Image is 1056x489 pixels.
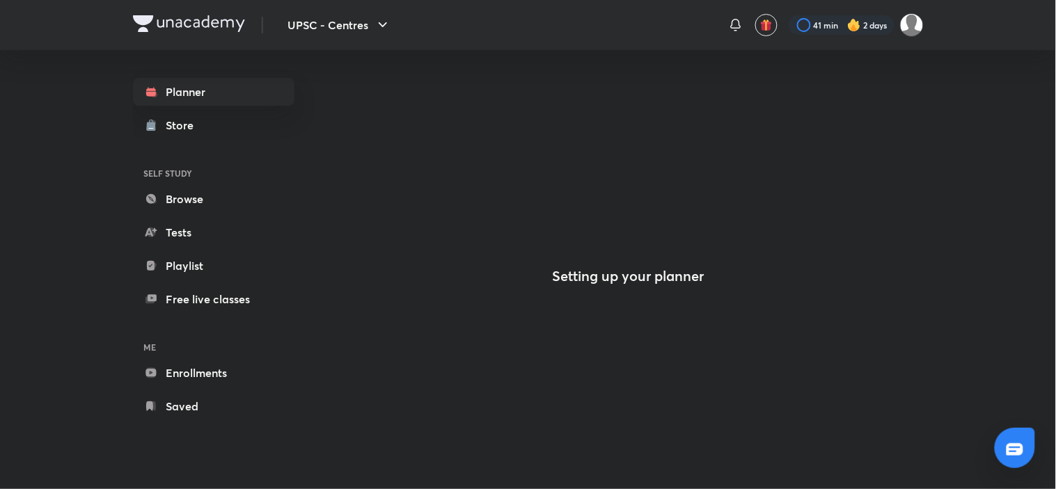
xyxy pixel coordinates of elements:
a: Browse [133,185,294,213]
a: Store [133,111,294,139]
a: Tests [133,218,294,246]
img: Abhijeet Srivastav [900,13,924,37]
h6: ME [133,335,294,359]
a: Company Logo [133,15,245,35]
div: Store [166,117,203,134]
a: Enrollments [133,359,294,387]
h4: Setting up your planner [553,268,704,284]
a: Planner [133,78,294,106]
img: avatar [760,19,773,31]
a: Playlist [133,252,294,280]
img: Company Logo [133,15,245,32]
a: Free live classes [133,285,294,313]
a: Saved [133,392,294,420]
h6: SELF STUDY [133,161,294,185]
img: streak [847,18,861,32]
button: UPSC - Centres [280,11,400,39]
button: avatar [755,14,778,36]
